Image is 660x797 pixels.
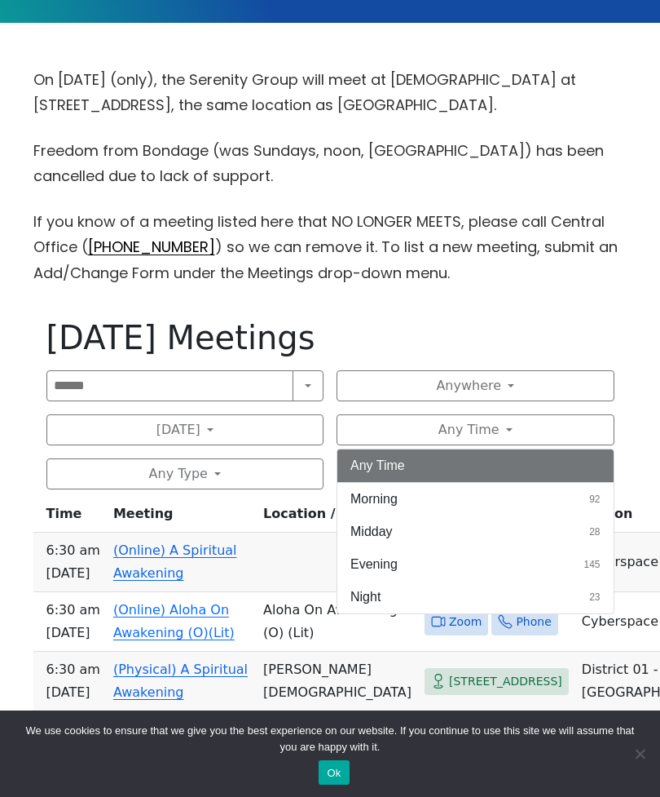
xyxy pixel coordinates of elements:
[46,562,100,585] span: [DATE]
[33,503,107,533] th: Time
[350,587,381,607] span: Night
[46,458,324,489] button: Any Type
[33,138,627,189] p: Freedom from Bondage (was Sundays, noon, [GEOGRAPHIC_DATA]) has been cancelled due to lack of sup...
[46,370,294,401] input: Search
[337,414,614,445] button: Any Time
[350,522,393,542] span: Midday
[449,612,482,632] span: Zoom
[33,209,627,286] p: If you know of a meeting listed here that NO LONGER MEETS, please call Central Office ( ) so we c...
[46,414,324,445] button: [DATE]
[257,503,418,533] th: Location / Group
[449,671,562,692] span: [STREET_ADDRESS]
[46,539,100,562] span: 6:30 AM
[24,723,636,755] span: We use cookies to ensure that we give you the best experience on our website. If you continue to ...
[589,590,600,604] span: 23 results
[516,612,551,632] span: Phone
[583,557,600,572] span: 145 results
[337,449,614,482] button: Any Time
[350,555,398,574] span: Evening
[257,592,418,652] td: Aloha On Awakening (O) (Lit)
[337,483,614,516] button: Morning92 results
[46,681,100,704] span: [DATE]
[337,548,614,581] button: Evening145 results
[257,652,418,711] td: [PERSON_NAME][DEMOGRAPHIC_DATA]
[113,662,248,700] a: (Physical) A Spiritual Awakening
[337,516,614,548] button: Midday28 results
[46,318,614,357] h1: [DATE] Meetings
[631,746,648,762] span: No
[88,237,215,257] a: [PHONE_NUMBER]
[113,542,237,581] a: (Online) A Spiritual Awakening
[589,525,600,539] span: 28 results
[589,492,600,507] span: 92 results
[107,503,257,533] th: Meeting
[46,599,100,622] span: 6:30 AM
[46,658,100,681] span: 6:30 AM
[293,370,323,401] button: Search
[113,602,235,640] a: (Online) Aloha On Awakening (O)(Lit)
[46,622,100,644] span: [DATE]
[337,581,614,613] button: Night23 results
[337,449,614,614] div: Any Time
[337,370,614,401] button: Anywhere
[33,67,627,118] p: On [DATE] (only), the Serenity Group will meet at [DEMOGRAPHIC_DATA] at [STREET_ADDRESS], the sam...
[319,760,349,785] button: Ok
[350,489,398,509] span: Morning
